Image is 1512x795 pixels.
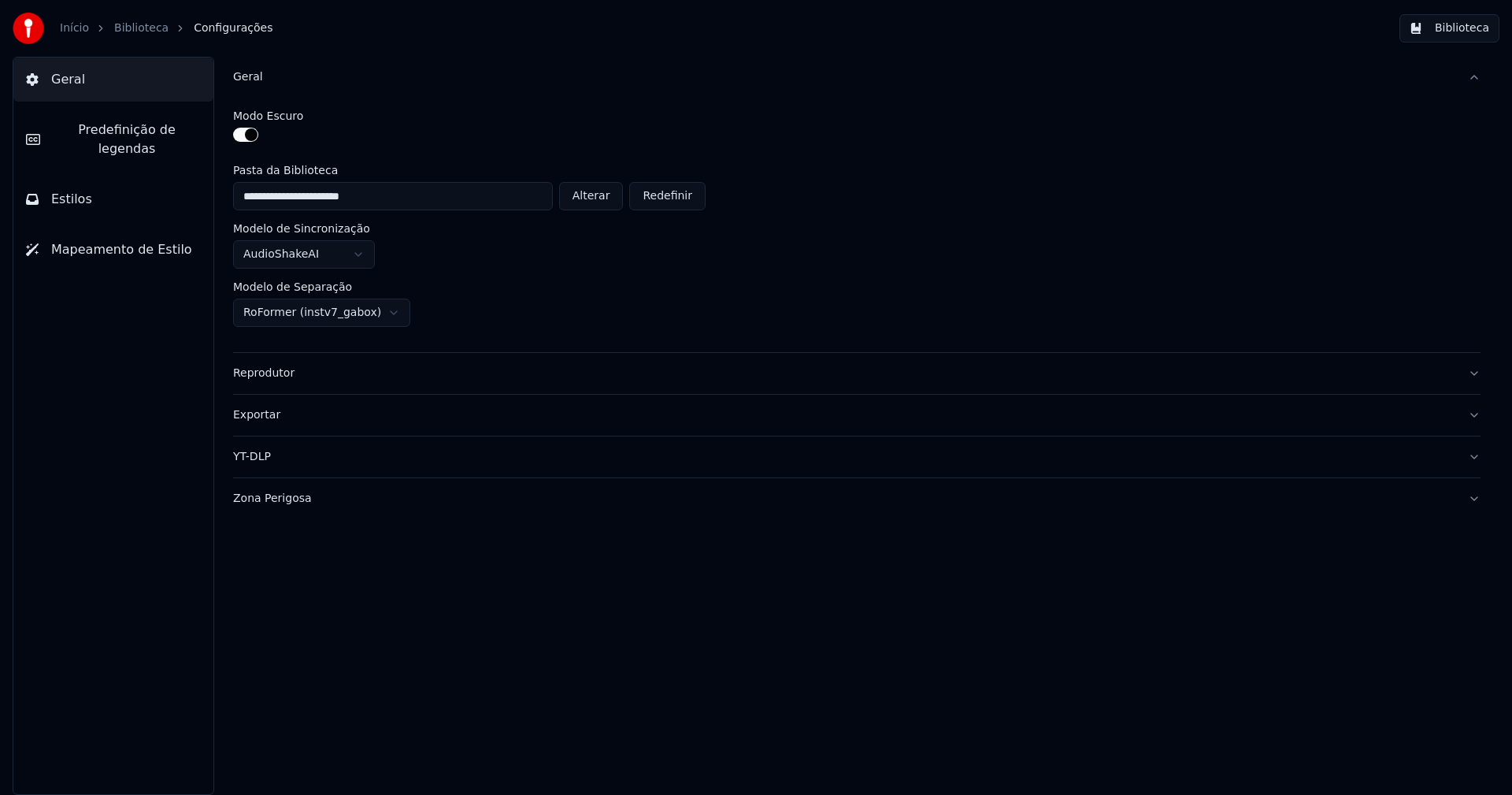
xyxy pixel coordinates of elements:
[233,407,1455,423] div: Exportar
[233,491,1455,507] div: Zona Perigosa
[233,395,1480,436] button: Exportar
[233,57,1480,98] button: Geral
[233,449,1455,465] div: YT-DLP
[233,98,1480,352] div: Geral
[194,20,272,36] span: Configurações
[51,70,85,89] span: Geral
[233,281,352,292] label: Modelo de Separação
[13,177,213,221] button: Estilos
[13,13,44,44] img: youka
[233,478,1480,519] button: Zona Perigosa
[629,182,706,210] button: Redefinir
[233,366,1455,381] div: Reprodutor
[233,110,303,121] label: Modo Escuro
[233,165,706,176] label: Pasta da Biblioteca
[233,353,1480,394] button: Reprodutor
[233,69,1455,85] div: Geral
[1399,14,1499,43] button: Biblioteca
[60,20,89,36] a: Início
[233,223,370,234] label: Modelo de Sincronização
[51,240,192,259] span: Mapeamento de Estilo
[51,190,92,209] span: Estilos
[53,121,201,158] span: Predefinição de legendas
[13,228,213,272] button: Mapeamento de Estilo
[559,182,624,210] button: Alterar
[60,20,272,36] nav: breadcrumb
[233,437,1480,477] button: YT-DLP
[13,108,213,171] button: Predefinição de legendas
[13,58,213,102] button: Geral
[114,20,169,36] a: Biblioteca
